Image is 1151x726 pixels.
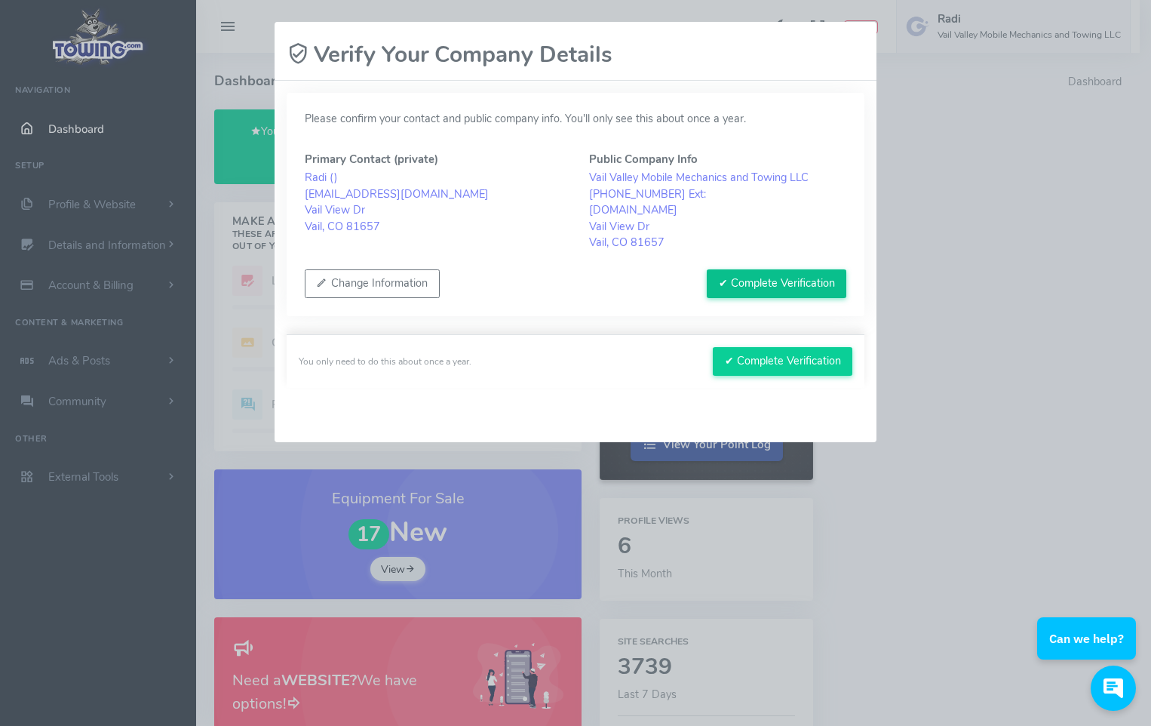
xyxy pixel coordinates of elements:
[305,269,440,298] button: Change Information
[707,269,846,298] button: ✔ Complete Verification
[305,170,562,235] blockquote: Radi ( ) [EMAIL_ADDRESS][DOMAIN_NAME] Vail View Dr Vail, CO 81657
[305,153,562,165] h5: Primary Contact (private)
[589,153,846,165] h5: Public Company Info
[287,42,612,68] h2: Verify Your Company Details
[1027,576,1151,726] iframe: Conversations
[589,170,846,251] blockquote: Vail Valley Mobile Mechanics and Towing LLC [PHONE_NUMBER] Ext: [DOMAIN_NAME] Vail View Dr Vail, ...
[305,111,846,128] p: Please confirm your contact and public company info. You’ll only see this about once a year.
[299,355,471,368] div: You only need to do this about once a year.
[713,347,852,376] button: ✔ Complete Verification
